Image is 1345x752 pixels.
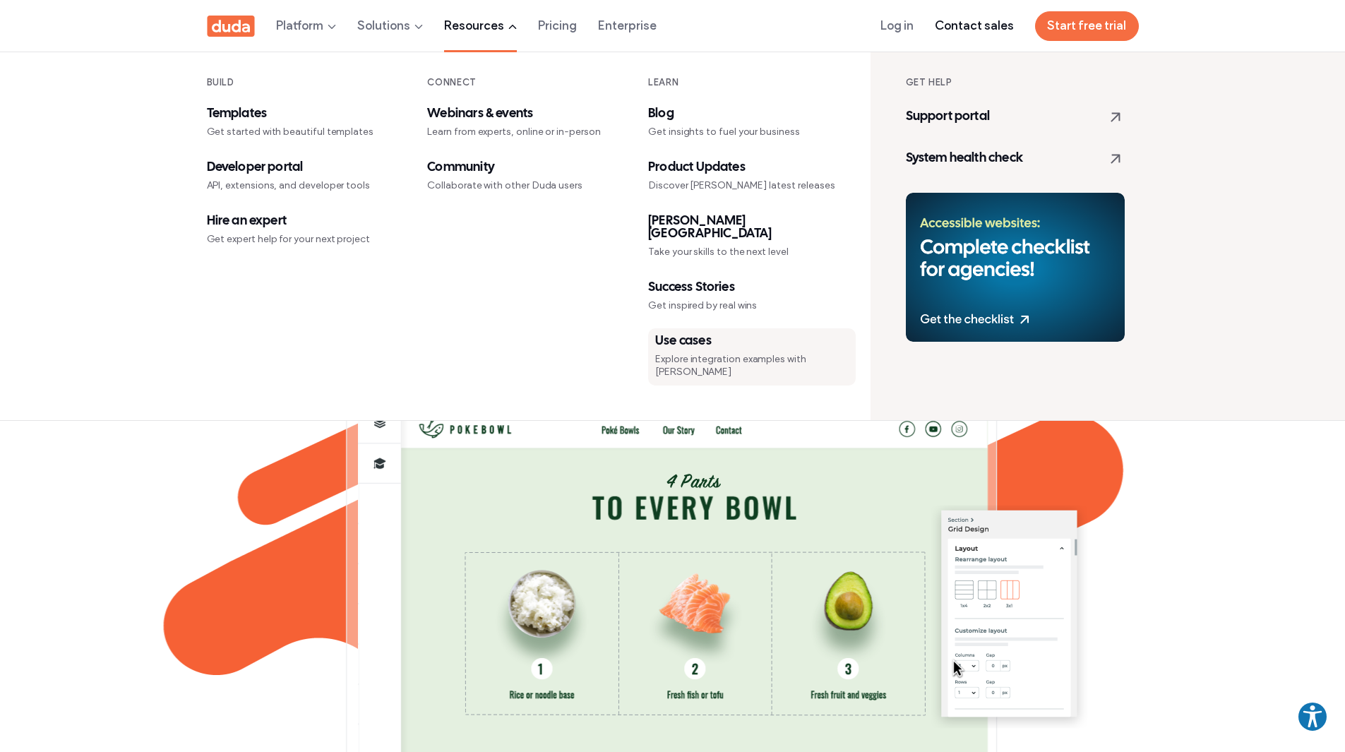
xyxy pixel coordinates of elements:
[648,108,842,121] div: Blog
[648,208,856,265] a: [PERSON_NAME][GEOGRAPHIC_DATA] Take your skills to the next level
[648,155,856,199] a: Product Updates Discover [PERSON_NAME] latest releases
[427,162,621,174] div: Community
[648,126,842,138] div: Get insights to fuel your business
[648,246,842,258] div: Take your skills to the next level
[207,108,400,121] div: Templates
[648,299,842,312] div: Get inspired by real wins
[207,155,414,199] a: Developer portal API, extensions, and developer tools
[1297,701,1328,735] aside: Accessibility Help Desk
[427,108,621,121] div: Webinars & events
[427,155,635,199] a: Community Collaborate with other Duda users
[648,78,856,87] div: LEARN
[906,143,1139,175] a: System health check
[648,101,856,145] a: Blog Get insights to fuel your business
[655,335,849,348] div: Use cases
[906,101,1139,133] a: Support portal
[427,101,635,145] a: Webinars & events Learn from experts, online or in-person
[207,162,400,174] div: Developer portal
[427,126,621,138] div: Learn from experts, online or in-person
[655,353,849,378] div: Explore integration examples with [PERSON_NAME]
[648,162,842,174] div: Product Updates
[207,215,400,228] div: Hire an expert
[648,179,842,192] div: Discover [PERSON_NAME] latest releases
[648,328,856,386] a: Use cases Explore integration examples with [PERSON_NAME]
[207,208,414,253] a: Hire an expert Get expert help for your next project
[207,179,400,192] div: API, extensions, and developer tools
[666,474,720,488] g: 4 Parts
[906,150,1125,168] div: System health check
[648,282,842,294] div: Success Stories
[207,126,400,138] div: Get started with beautiful templates
[207,101,414,145] a: Templates Get started with beautiful templates
[427,78,635,87] div: CONNECT
[1035,11,1139,41] a: Start free trial
[906,78,1139,87] div: GET HELP
[648,275,856,319] a: Success Stories Get inspired by real wins
[906,108,1125,126] div: Support portal
[207,233,400,246] div: Get expert help for your next project
[1297,701,1328,732] button: Explore your accessibility options
[207,78,414,87] div: BUILD
[648,215,842,241] div: [PERSON_NAME][GEOGRAPHIC_DATA]
[427,179,621,192] div: Collaborate with other Duda users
